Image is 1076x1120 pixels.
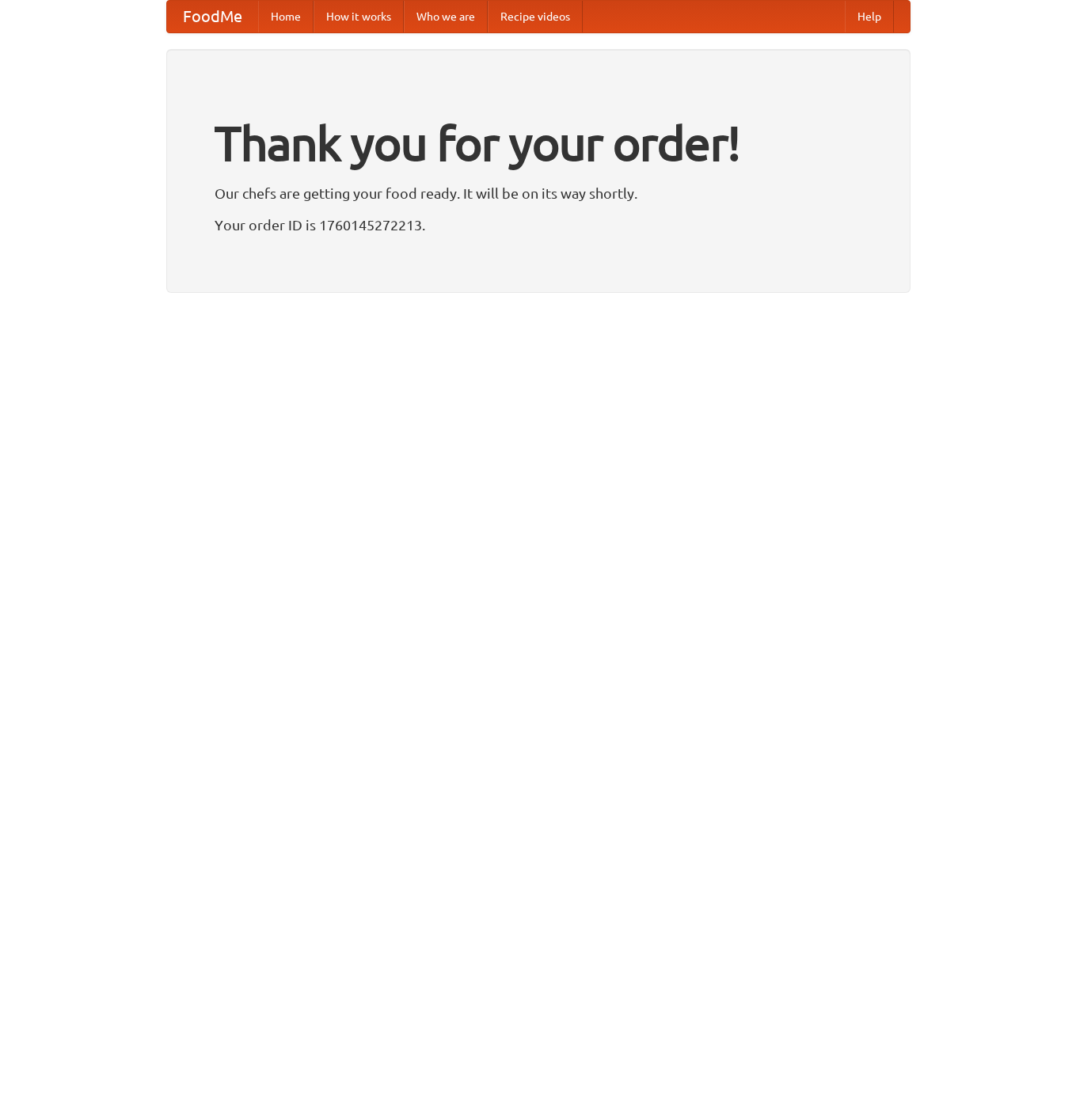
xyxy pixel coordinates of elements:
a: Recipe videos [488,1,583,32]
p: Our chefs are getting your food ready. It will be on its way shortly. [215,181,862,205]
a: Help [845,1,894,32]
h1: Thank you for your order! [215,105,862,181]
a: Home [258,1,314,32]
p: Your order ID is 1760145272213. [215,213,862,237]
a: How it works [314,1,404,32]
a: Who we are [404,1,488,32]
a: FoodMe [167,1,258,32]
